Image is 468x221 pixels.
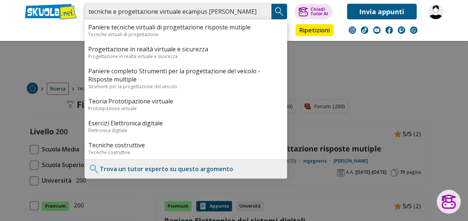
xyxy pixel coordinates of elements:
[428,4,443,19] img: anna_sirius
[296,24,334,36] a: Ripetizioni
[373,26,381,34] img: youtube
[88,67,283,83] a: Paniere completo Strumenti per la progettazione del veicolo - Risposte multiple
[361,26,368,34] img: tiktok
[88,127,283,134] div: Elettronica digitale
[385,26,393,34] img: facebook
[88,23,283,31] a: Paniere tecniche virtuali di progettazione risposte mutiple
[271,4,287,19] button: Search Button
[274,6,285,17] img: Cerca appunti, riassunti o versioni
[295,4,332,19] button: ChiediTutor AI
[88,53,283,60] div: Progettazione in realtà virtuale e sicurezza
[310,7,328,16] div: Chiedi Tutor AI
[410,26,417,34] img: WhatsApp
[88,31,283,38] div: Tecniche virtuali di progettazione
[88,119,283,127] a: Esercizi Elettronica digitale
[398,26,405,34] img: twitch
[89,163,100,174] img: Trova un tutor esperto
[85,4,271,19] input: Cerca appunti, riassunti o versioni
[100,165,233,173] a: Trova un tutor esperto su questo argomento
[88,105,283,112] div: Prototipazione virtuale
[88,45,283,53] a: Progettazione in realtà virtuale e sicurezza
[88,97,283,105] a: Teoria Prototipazione virtuale
[88,83,283,90] div: Strumenti per la progettazione del veicolo
[88,141,283,149] a: Tecniche costruttive
[88,149,283,156] div: Tecniche costruttive
[83,24,116,38] a: Appunti
[347,4,417,19] a: Invia appunti
[348,26,356,34] img: instagram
